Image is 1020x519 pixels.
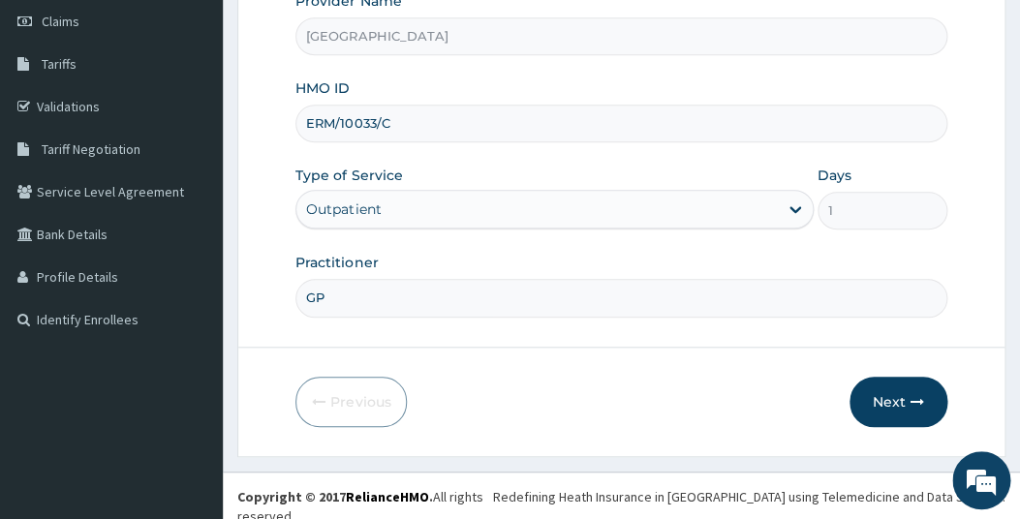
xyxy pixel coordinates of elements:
[42,140,140,158] span: Tariff Negotiation
[42,55,77,73] span: Tariffs
[42,13,79,30] span: Claims
[818,166,851,185] label: Days
[10,328,369,396] textarea: Type your message and hit 'Enter'
[295,279,946,317] input: Enter Name
[295,166,402,185] label: Type of Service
[493,487,1005,506] div: Redefining Heath Insurance in [GEOGRAPHIC_DATA] using Telemedicine and Data Science!
[112,143,267,339] span: We're online!
[306,199,381,219] div: Outpatient
[101,108,325,134] div: Chat with us now
[295,105,946,142] input: Enter HMO ID
[295,253,378,272] label: Practitioner
[318,10,364,56] div: Minimize live chat window
[295,377,407,427] button: Previous
[850,377,947,427] button: Next
[346,488,429,505] a: RelianceHMO
[295,78,350,98] label: HMO ID
[36,97,78,145] img: d_794563401_company_1708531726252_794563401
[237,488,433,505] strong: Copyright © 2017 .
